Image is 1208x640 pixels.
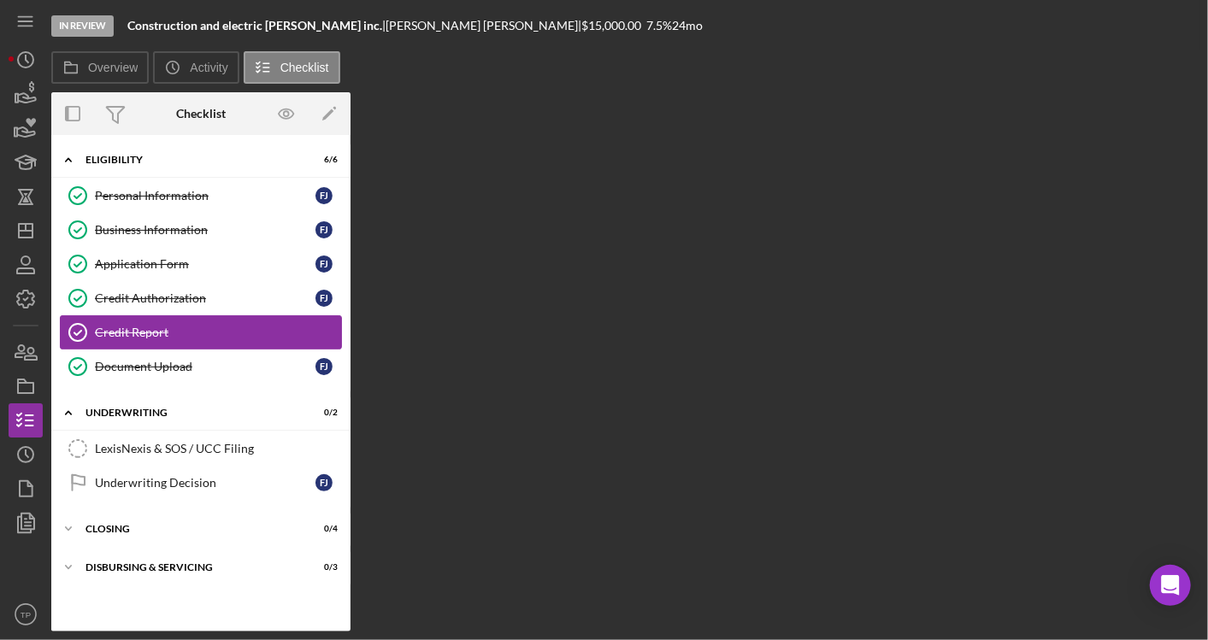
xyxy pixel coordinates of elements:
[95,257,315,271] div: Application Form
[85,562,295,572] div: Disbursing & Servicing
[60,432,342,466] a: LexisNexis & SOS / UCC Filing
[95,189,315,203] div: Personal Information
[244,51,340,84] button: Checklist
[85,408,295,418] div: Underwriting
[60,466,342,500] a: Underwriting DecisionFJ
[307,562,338,572] div: 0 / 3
[672,19,703,32] div: 24 mo
[315,255,333,273] div: F J
[307,155,338,165] div: 6 / 6
[88,61,138,74] label: Overview
[307,524,338,534] div: 0 / 4
[85,155,295,165] div: Eligibility
[646,19,672,32] div: 7.5 %
[315,358,333,375] div: F J
[95,326,341,339] div: Credit Report
[95,442,341,455] div: LexisNexis & SOS / UCC Filing
[176,107,226,120] div: Checklist
[60,349,342,384] a: Document UploadFJ
[51,15,114,37] div: In Review
[127,19,386,32] div: |
[51,51,149,84] button: Overview
[315,221,333,238] div: F J
[95,223,315,237] div: Business Information
[280,61,329,74] label: Checklist
[95,476,315,490] div: Underwriting Decision
[21,610,31,619] text: TP
[60,281,342,315] a: Credit AuthorizationFJ
[85,524,295,534] div: Closing
[307,408,338,418] div: 0 / 2
[190,61,227,74] label: Activity
[581,19,646,32] div: $15,000.00
[127,18,382,32] b: Construction and electric [PERSON_NAME] inc.
[9,597,43,631] button: TP
[60,179,342,213] a: Personal InformationFJ
[1150,565,1191,606] div: Open Intercom Messenger
[95,291,315,305] div: Credit Authorization
[315,187,333,204] div: F J
[315,290,333,307] div: F J
[60,213,342,247] a: Business InformationFJ
[315,474,333,491] div: F J
[60,247,342,281] a: Application FormFJ
[60,315,342,349] a: Credit Report
[153,51,239,84] button: Activity
[95,360,315,373] div: Document Upload
[386,19,581,32] div: [PERSON_NAME] [PERSON_NAME] |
